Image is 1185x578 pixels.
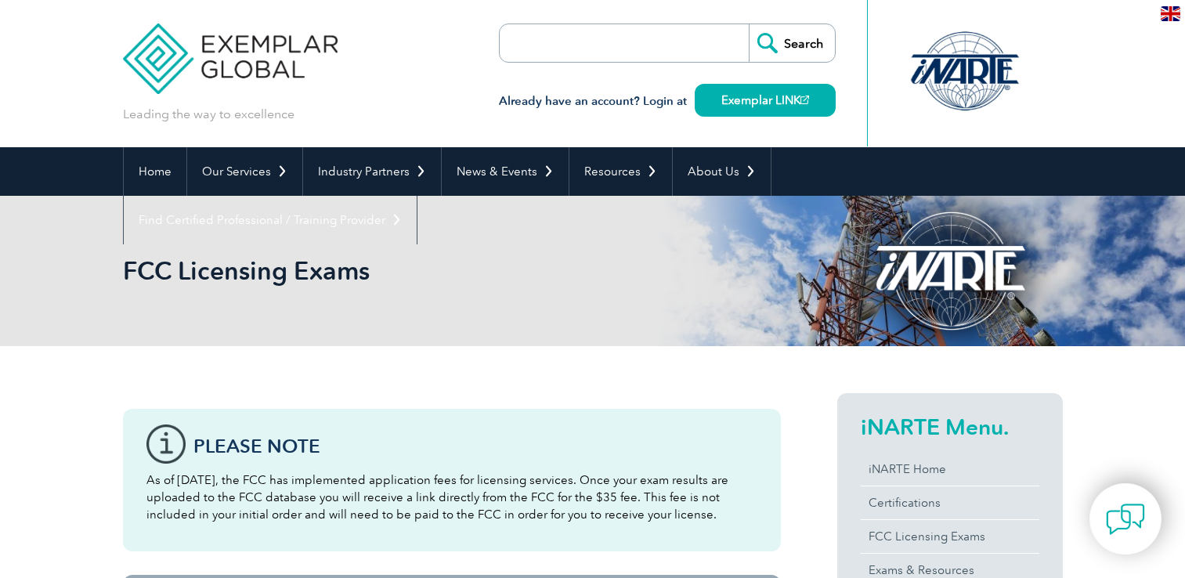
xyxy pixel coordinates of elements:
[499,92,836,111] h3: Already have an account? Login at
[861,486,1039,519] a: Certifications
[861,453,1039,486] a: iNARTE Home
[123,258,781,284] h2: FCC Licensing Exams
[124,196,417,244] a: Find Certified Professional / Training Provider
[861,520,1039,553] a: FCC Licensing Exams
[124,147,186,196] a: Home
[187,147,302,196] a: Our Services
[861,414,1039,439] h2: iNARTE Menu.
[673,147,771,196] a: About Us
[303,147,441,196] a: Industry Partners
[146,471,757,523] p: As of [DATE], the FCC has implemented application fees for licensing services. Once your exam res...
[695,84,836,117] a: Exemplar LINK
[193,436,757,456] h3: Please note
[1106,500,1145,539] img: contact-chat.png
[442,147,569,196] a: News & Events
[800,96,809,104] img: open_square.png
[749,24,835,62] input: Search
[569,147,672,196] a: Resources
[1161,6,1180,21] img: en
[123,106,294,123] p: Leading the way to excellence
